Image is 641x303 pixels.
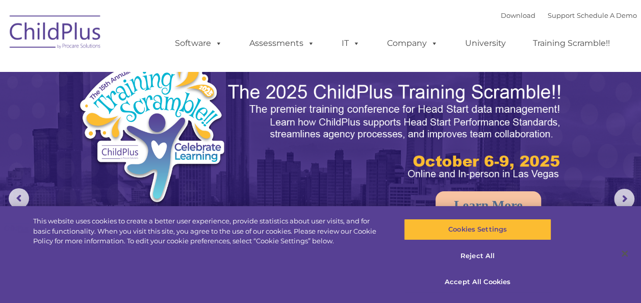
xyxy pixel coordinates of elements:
a: Support [548,11,575,19]
a: IT [331,33,370,54]
span: Phone number [142,109,185,117]
a: Training Scramble!! [523,33,620,54]
button: Cookies Settings [404,219,551,240]
a: Download [501,11,535,19]
span: Last name [142,67,173,75]
font: | [501,11,637,19]
img: ChildPlus by Procare Solutions [5,8,107,59]
a: University [455,33,516,54]
button: Close [613,242,636,265]
a: Learn More [435,191,541,220]
button: Accept All Cookies [404,271,551,293]
button: Reject All [404,245,551,267]
a: Software [165,33,233,54]
div: This website uses cookies to create a better user experience, provide statistics about user visit... [33,216,384,246]
a: Assessments [239,33,325,54]
a: Company [377,33,448,54]
a: Schedule A Demo [577,11,637,19]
